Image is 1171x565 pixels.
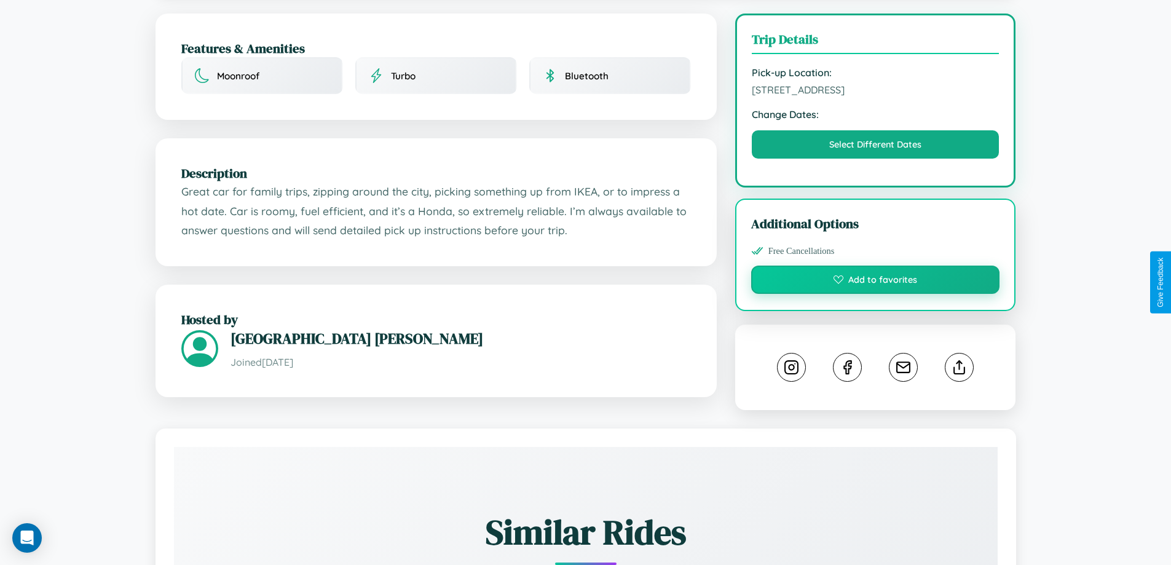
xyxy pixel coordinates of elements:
[752,130,999,159] button: Select Different Dates
[217,508,955,556] h2: Similar Rides
[751,215,1000,232] h3: Additional Options
[181,164,691,182] h2: Description
[181,39,691,57] h2: Features & Amenities
[181,310,691,328] h2: Hosted by
[231,354,691,371] p: Joined [DATE]
[1156,258,1165,307] div: Give Feedback
[751,266,1000,294] button: Add to favorites
[752,30,999,54] h3: Trip Details
[565,70,609,82] span: Bluetooth
[768,246,835,256] span: Free Cancellations
[752,66,999,79] strong: Pick-up Location:
[231,328,691,349] h3: [GEOGRAPHIC_DATA] [PERSON_NAME]
[752,108,999,121] strong: Change Dates:
[391,70,416,82] span: Turbo
[12,523,42,553] div: Open Intercom Messenger
[217,70,259,82] span: Moonroof
[752,84,999,96] span: [STREET_ADDRESS]
[181,182,691,240] p: Great car for family trips, zipping around the city, picking something up from IKEA, or to impres...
